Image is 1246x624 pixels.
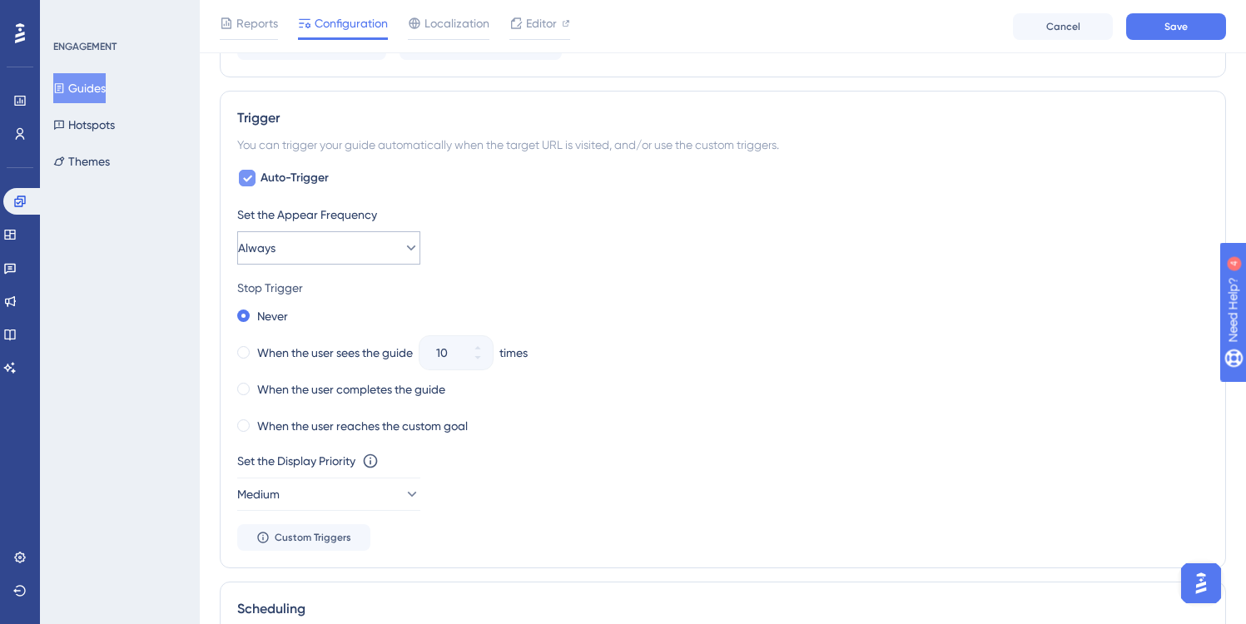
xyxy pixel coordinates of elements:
[257,416,468,436] label: When the user reaches the custom goal
[1176,558,1226,608] iframe: UserGuiding AI Assistant Launcher
[53,110,115,140] button: Hotspots
[261,168,329,188] span: Auto-Trigger
[424,13,489,33] span: Localization
[257,306,288,326] label: Never
[236,13,278,33] span: Reports
[237,135,1209,155] div: You can trigger your guide automatically when the target URL is visited, and/or use the custom tr...
[53,40,117,53] div: ENGAGEMENT
[1126,13,1226,40] button: Save
[275,531,351,544] span: Custom Triggers
[237,484,280,504] span: Medium
[1164,20,1188,33] span: Save
[257,379,445,399] label: When the user completes the guide
[237,478,420,511] button: Medium
[237,451,355,471] div: Set the Display Priority
[39,4,104,24] span: Need Help?
[53,146,110,176] button: Themes
[237,599,1209,619] div: Scheduling
[237,205,1209,225] div: Set the Appear Frequency
[526,13,557,33] span: Editor
[257,343,413,363] label: When the user sees the guide
[53,73,106,103] button: Guides
[1046,20,1080,33] span: Cancel
[1013,13,1113,40] button: Cancel
[499,343,528,363] div: times
[237,524,370,551] button: Custom Triggers
[237,278,1209,298] div: Stop Trigger
[238,238,276,258] span: Always
[315,13,388,33] span: Configuration
[237,231,420,265] button: Always
[116,8,121,22] div: 4
[237,108,1209,128] div: Trigger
